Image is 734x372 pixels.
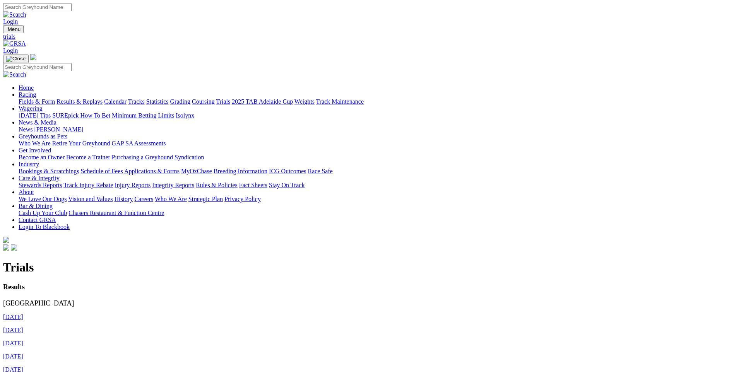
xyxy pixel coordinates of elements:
a: Race Safe [308,168,332,174]
div: Bar & Dining [19,210,731,217]
a: Trials [216,98,230,105]
img: facebook.svg [3,244,9,251]
a: Careers [134,196,153,202]
a: [DATE] Tips [19,112,51,119]
a: Weights [294,98,315,105]
a: Retire Your Greyhound [52,140,110,147]
a: trials [3,33,731,40]
img: GRSA [3,40,26,47]
a: [DATE] [3,314,23,320]
input: Search [3,63,72,71]
a: Who We Are [19,140,51,147]
a: Grading [170,98,190,105]
div: About [19,196,731,203]
a: Statistics [146,98,169,105]
a: Stewards Reports [19,182,62,188]
span: [GEOGRAPHIC_DATA] [3,283,74,307]
img: twitter.svg [11,244,17,251]
a: Home [19,84,34,91]
img: Close [6,56,26,62]
img: logo-grsa-white.png [30,54,36,60]
a: Greyhounds as Pets [19,133,67,140]
a: Stay On Track [269,182,305,188]
a: SUREpick [52,112,79,119]
a: History [114,196,133,202]
div: Get Involved [19,154,731,161]
a: Isolynx [176,112,194,119]
div: Wagering [19,112,731,119]
a: Vision and Values [68,196,113,202]
a: Fields & Form [19,98,55,105]
span: Menu [8,26,21,32]
a: GAP SA Assessments [112,140,166,147]
a: Become a Trainer [66,154,110,160]
a: Track Maintenance [316,98,364,105]
a: Calendar [104,98,127,105]
strong: Results [3,283,25,291]
a: Minimum Betting Limits [112,112,174,119]
a: Login [3,47,18,54]
h1: Trials [3,260,731,275]
a: 2025 TAB Adelaide Cup [232,98,293,105]
a: Racing [19,91,36,98]
a: Get Involved [19,147,51,154]
div: Care & Integrity [19,182,731,189]
a: [DATE] [3,340,23,346]
a: Syndication [175,154,204,160]
a: Rules & Policies [196,182,238,188]
a: Login To Blackbook [19,224,70,230]
input: Search [3,3,72,11]
a: Privacy Policy [224,196,261,202]
a: Tracks [128,98,145,105]
a: [DATE] [3,327,23,333]
div: Greyhounds as Pets [19,140,731,147]
a: Who We Are [155,196,187,202]
a: Purchasing a Greyhound [112,154,173,160]
a: News [19,126,33,133]
img: Search [3,71,26,78]
a: News & Media [19,119,56,126]
a: Industry [19,161,39,167]
a: [DATE] [3,353,23,360]
a: Schedule of Fees [80,168,123,174]
div: Industry [19,168,731,175]
a: Login [3,18,18,25]
a: Bar & Dining [19,203,53,209]
a: Cash Up Your Club [19,210,67,216]
button: Toggle navigation [3,55,29,63]
a: Results & Replays [56,98,103,105]
div: Racing [19,98,731,105]
a: Become an Owner [19,154,65,160]
a: Chasers Restaurant & Function Centre [68,210,164,216]
a: Contact GRSA [19,217,56,223]
a: ICG Outcomes [269,168,306,174]
a: How To Bet [80,112,111,119]
a: Fact Sheets [239,182,267,188]
img: Search [3,11,26,18]
a: [PERSON_NAME] [34,126,83,133]
a: MyOzChase [181,168,212,174]
a: Strategic Plan [188,196,223,202]
a: Track Injury Rebate [63,182,113,188]
a: Care & Integrity [19,175,60,181]
a: Integrity Reports [152,182,194,188]
img: logo-grsa-white.png [3,237,9,243]
a: Wagering [19,105,43,112]
a: Injury Reports [115,182,151,188]
button: Toggle navigation [3,25,24,33]
a: Applications & Forms [124,168,180,174]
div: News & Media [19,126,731,133]
a: Breeding Information [214,168,267,174]
a: We Love Our Dogs [19,196,67,202]
a: Coursing [192,98,215,105]
a: About [19,189,34,195]
a: Bookings & Scratchings [19,168,79,174]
